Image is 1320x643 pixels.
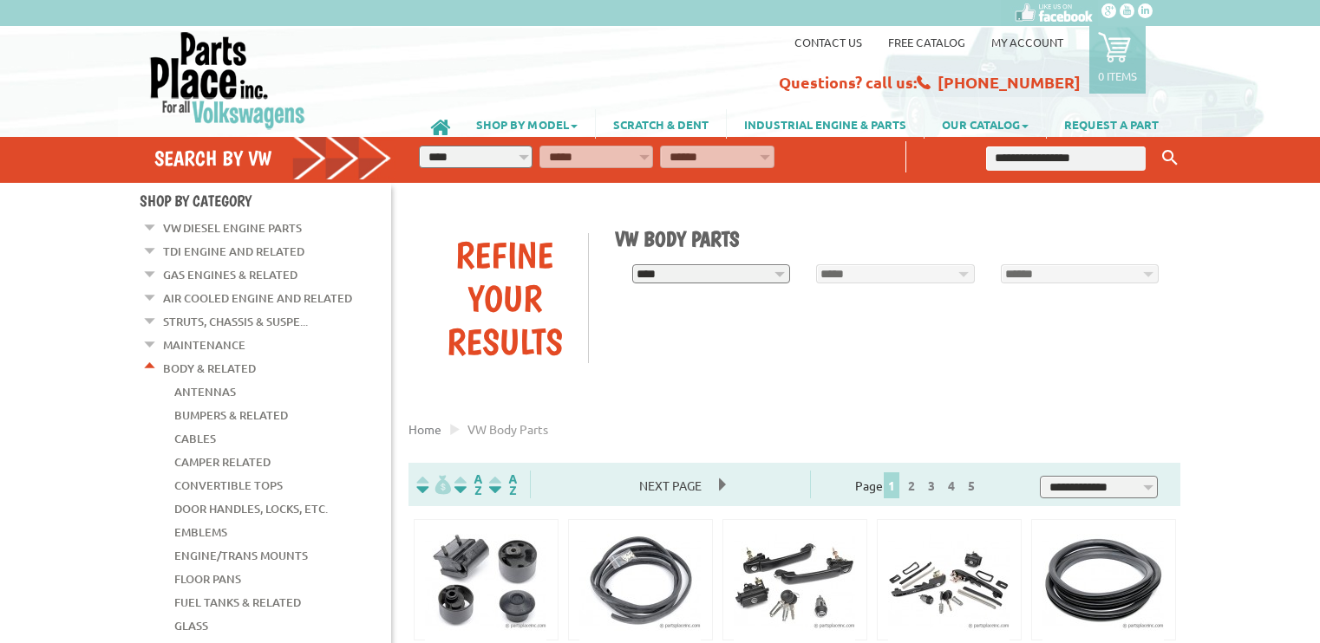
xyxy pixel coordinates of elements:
[794,35,862,49] a: Contact us
[810,471,1026,498] div: Page
[163,357,256,380] a: Body & Related
[459,109,595,139] a: SHOP BY MODEL
[416,475,451,495] img: filterpricelow.svg
[163,217,302,239] a: VW Diesel Engine Parts
[174,614,208,637] a: Glass
[140,192,391,210] h4: Shop By Category
[408,421,441,437] a: Home
[486,475,520,495] img: Sort by Sales Rank
[924,477,939,493] a: 3
[925,109,1046,139] a: OUR CATALOG
[174,521,227,543] a: Emblems
[991,35,1063,49] a: My Account
[1089,26,1146,94] a: 0 items
[163,287,352,309] a: Air Cooled Engine and Related
[884,472,899,498] span: 1
[467,421,548,437] span: VW body parts
[727,109,924,139] a: INDUSTRIAL ENGINE & PARTS
[174,544,308,567] a: Engine/Trans Mounts
[148,30,307,130] img: Parts Place Inc!
[174,474,283,497] a: Convertible Tops
[1157,144,1183,172] button: Keyword Search
[174,427,216,450] a: Cables
[451,475,486,495] img: Sort by Headline
[622,477,719,493] a: Next Page
[174,497,328,520] a: Door Handles, Locks, Etc.
[596,109,726,139] a: SCRATCH & DENT
[174,404,288,426] a: Bumpers & Related
[163,334,245,356] a: Maintenance
[174,380,236,403] a: Antennas
[944,477,959,493] a: 4
[174,451,271,473] a: Camper Related
[615,226,1168,251] h1: VW Body Parts
[904,477,919,493] a: 2
[163,240,304,263] a: TDI Engine and Related
[1098,68,1137,83] p: 0 items
[888,35,965,49] a: Free Catalog
[622,472,719,498] span: Next Page
[964,477,979,493] a: 5
[174,568,241,590] a: Floor Pans
[1047,109,1176,139] a: REQUEST A PART
[163,310,308,333] a: Struts, Chassis & Suspe...
[421,233,588,363] div: Refine Your Results
[154,146,392,171] h4: Search by VW
[163,263,297,286] a: Gas Engines & Related
[174,591,301,614] a: Fuel Tanks & Related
